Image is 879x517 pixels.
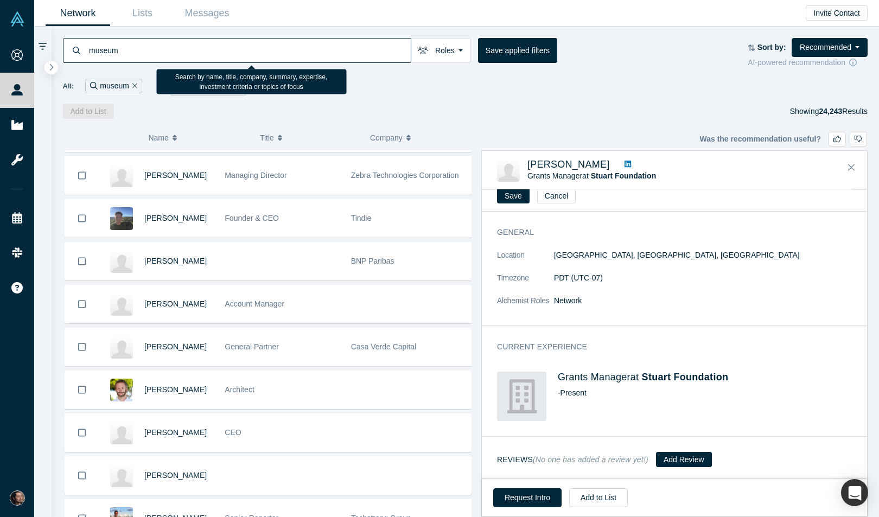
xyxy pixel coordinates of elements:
[497,272,554,295] dt: Timezone
[819,107,842,116] strong: 24,243
[144,428,207,437] a: [PERSON_NAME]
[148,126,249,149] button: Name
[411,38,470,63] button: Roles
[46,1,110,26] a: Network
[554,250,852,261] dd: [GEOGRAPHIC_DATA], [GEOGRAPHIC_DATA], [GEOGRAPHIC_DATA]
[225,214,279,222] span: Founder & CEO
[497,341,837,353] h3: Current Experience
[10,490,25,506] img: Masa N's Account
[493,488,562,507] button: Request Intro
[497,454,648,465] h3: Reviews
[230,80,238,92] button: Remove Filter
[225,342,279,351] span: General Partner
[110,422,133,444] img: Ibrahim Alhammouri's Profile Image
[144,257,207,265] a: [PERSON_NAME]
[144,214,207,222] a: [PERSON_NAME]
[65,457,99,494] button: Bookmark
[144,342,207,351] a: [PERSON_NAME]
[260,126,359,149] button: Title
[558,387,852,399] div: - Present
[558,372,852,384] h4: Grants Manager at
[497,372,546,421] img: Stuart Foundation's Logo
[370,126,469,149] button: Company
[225,428,241,437] span: CEO
[144,471,207,480] a: [PERSON_NAME]
[806,5,868,21] button: Invite Contact
[65,157,99,194] button: Bookmark
[144,171,207,180] a: [PERSON_NAME]
[554,295,852,307] dd: Network
[351,257,394,265] span: BNP Paribas
[110,250,133,273] img: Nordine Belaroussi's Profile Image
[537,188,576,203] button: Cancel
[757,43,786,52] strong: Sort by:
[65,242,99,280] button: Bookmark
[533,455,648,464] small: (No one has added a review yet!)
[110,336,133,359] img: Calvin Broadus's Profile Image
[351,171,459,180] span: Zebra Technologies Corporation
[110,293,133,316] img: Chelsea Ebling's Profile Image
[656,452,712,467] button: Add Review
[642,372,729,382] a: Stuart Foundation
[110,379,133,401] img: Ryan Huber's Profile Image
[65,285,99,323] button: Bookmark
[10,11,25,27] img: Alchemist Vault Logo
[65,371,99,409] button: Bookmark
[110,464,133,487] img: Mike Hruska's Profile Image
[225,299,284,308] span: Account Manager
[790,104,868,119] div: Showing
[497,188,530,203] button: Save
[88,37,411,63] input: Search by name, title, company, summary, expertise, investment criteria or topics of focus
[110,1,175,26] a: Lists
[370,126,403,149] span: Company
[792,38,868,57] button: Recommended
[129,80,137,92] button: Remove Filter
[148,126,168,149] span: Name
[497,227,837,238] h3: General
[527,171,656,180] span: Grants Manager at
[260,126,274,149] span: Title
[819,107,868,116] span: Results
[478,38,557,63] button: Save applied filters
[144,299,207,308] a: [PERSON_NAME]
[144,385,207,394] a: [PERSON_NAME]
[110,164,133,187] img: Tony Palcheck's Profile Image
[85,79,142,93] div: museum
[554,272,852,284] dd: PDT (UTC-07)
[225,385,254,394] span: Architect
[63,104,114,119] button: Add to List
[65,414,99,451] button: Bookmark
[591,171,657,180] a: Stuart Foundation
[748,57,868,68] div: AI-powered recommendation
[110,207,133,230] img: Emile Petrone's Profile Image
[351,342,417,351] span: Casa Verde Capital
[63,81,74,92] span: All:
[497,159,520,182] img: Stephanie Titus's Profile Image
[527,159,610,170] a: [PERSON_NAME]
[173,79,243,93] div: Free Connects
[175,1,239,26] a: Messages
[843,159,859,176] button: Close
[699,132,867,146] div: Was the recommendation useful?
[65,200,99,237] button: Bookmark
[351,214,372,222] span: Tindie
[497,295,554,318] dt: Alchemist Roles
[65,328,99,366] button: Bookmark
[569,488,628,507] button: Add to List
[225,171,286,180] span: Managing Director
[497,250,554,272] dt: Location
